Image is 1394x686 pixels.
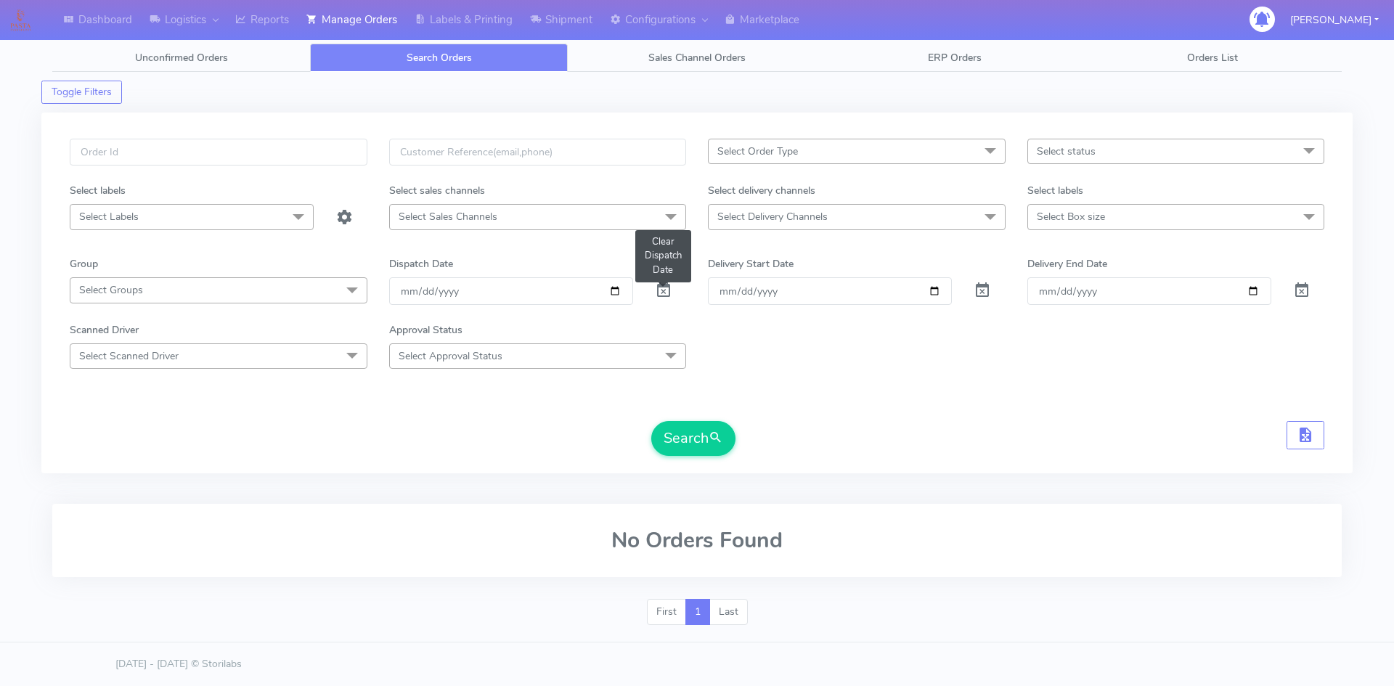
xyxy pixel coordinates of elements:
[708,183,815,198] label: Select delivery channels
[41,81,122,104] button: Toggle Filters
[70,139,367,166] input: Order Id
[399,210,497,224] span: Select Sales Channels
[135,51,228,65] span: Unconfirmed Orders
[717,144,798,158] span: Select Order Type
[79,349,179,363] span: Select Scanned Driver
[70,528,1324,552] h2: No Orders Found
[389,322,462,338] label: Approval Status
[52,44,1342,72] ul: Tabs
[717,210,828,224] span: Select Delivery Channels
[79,283,143,297] span: Select Groups
[1187,51,1238,65] span: Orders List
[648,51,746,65] span: Sales Channel Orders
[79,210,139,224] span: Select Labels
[1279,5,1390,35] button: [PERSON_NAME]
[407,51,472,65] span: Search Orders
[389,139,687,166] input: Customer Reference(email,phone)
[1037,210,1105,224] span: Select Box size
[1027,256,1107,271] label: Delivery End Date
[399,349,502,363] span: Select Approval Status
[70,256,98,271] label: Group
[1037,144,1096,158] span: Select status
[389,256,453,271] label: Dispatch Date
[70,322,139,338] label: Scanned Driver
[651,421,735,456] button: Search
[708,256,794,271] label: Delivery Start Date
[389,183,485,198] label: Select sales channels
[1027,183,1083,198] label: Select labels
[928,51,982,65] span: ERP Orders
[685,599,710,625] a: 1
[70,183,126,198] label: Select labels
